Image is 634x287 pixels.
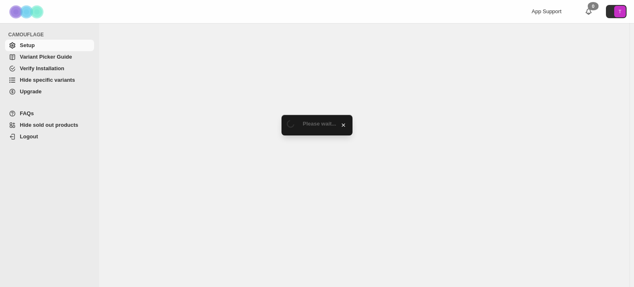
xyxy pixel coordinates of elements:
span: Hide specific variants [20,77,75,83]
span: Variant Picker Guide [20,54,72,60]
span: Logout [20,133,38,140]
span: Verify Installation [20,65,64,71]
span: Upgrade [20,88,42,95]
span: Setup [20,42,35,48]
a: Setup [5,40,94,51]
span: Hide sold out products [20,122,78,128]
a: Upgrade [5,86,94,97]
a: 0 [584,7,593,16]
text: T [619,9,622,14]
div: 0 [588,2,599,10]
span: Please wait... [303,121,336,127]
img: Camouflage [7,0,48,23]
span: Avatar with initials T [614,6,626,17]
a: Variant Picker Guide [5,51,94,63]
a: Logout [5,131,94,142]
button: Avatar with initials T [606,5,627,18]
span: FAQs [20,110,34,116]
span: App Support [532,8,561,14]
a: FAQs [5,108,94,119]
a: Hide specific variants [5,74,94,86]
span: CAMOUFLAGE [8,31,95,38]
a: Hide sold out products [5,119,94,131]
a: Verify Installation [5,63,94,74]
